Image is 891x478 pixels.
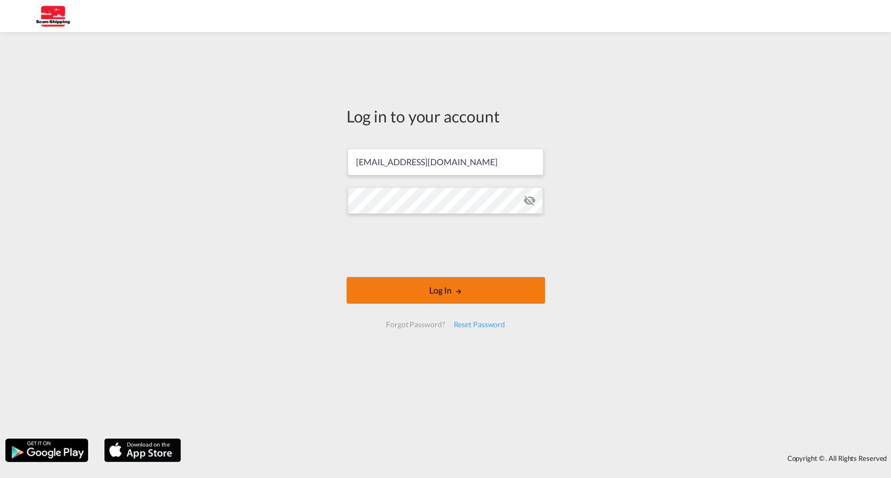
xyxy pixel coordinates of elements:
[523,194,535,207] md-icon: icon-eye-off
[103,437,182,463] img: apple.png
[365,225,527,266] iframe: reCAPTCHA
[4,437,89,463] img: google.png
[382,315,449,334] div: Forgot Password?
[348,149,543,175] input: Enter email/phone number
[346,277,545,304] button: LOGIN
[346,105,545,127] div: Log in to your account
[16,4,88,28] img: 123b615026f311ee80dabbd30bc9e10f.jpg
[449,315,509,334] div: Reset Password
[186,449,891,467] div: Copyright © . All Rights Reserved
